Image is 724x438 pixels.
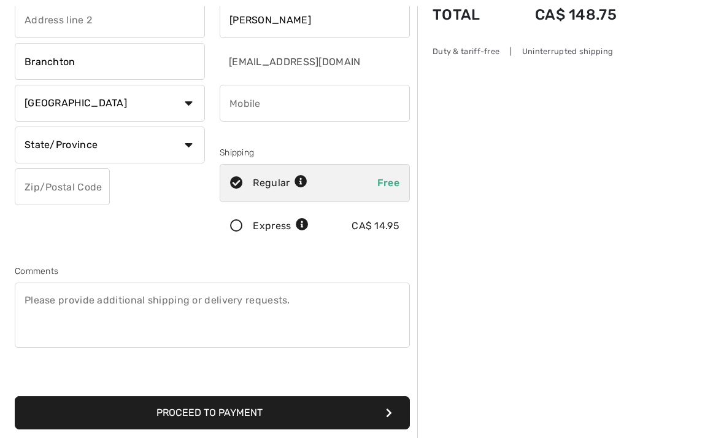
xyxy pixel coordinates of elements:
div: Duty & tariff-free | Uninterrupted shipping [433,45,617,57]
input: E-mail [220,43,363,80]
div: CA$ 14.95 [352,219,399,233]
span: Free [377,177,399,189]
div: Express [253,219,309,233]
div: Shipping [220,146,410,159]
div: Comments [15,265,410,278]
input: Address line 2 [15,1,205,38]
input: City [15,43,205,80]
input: Mobile [220,85,410,122]
input: Zip/Postal Code [15,168,110,205]
button: Proceed to Payment [15,396,410,429]
div: Regular [253,176,307,190]
input: Last name [220,1,410,38]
